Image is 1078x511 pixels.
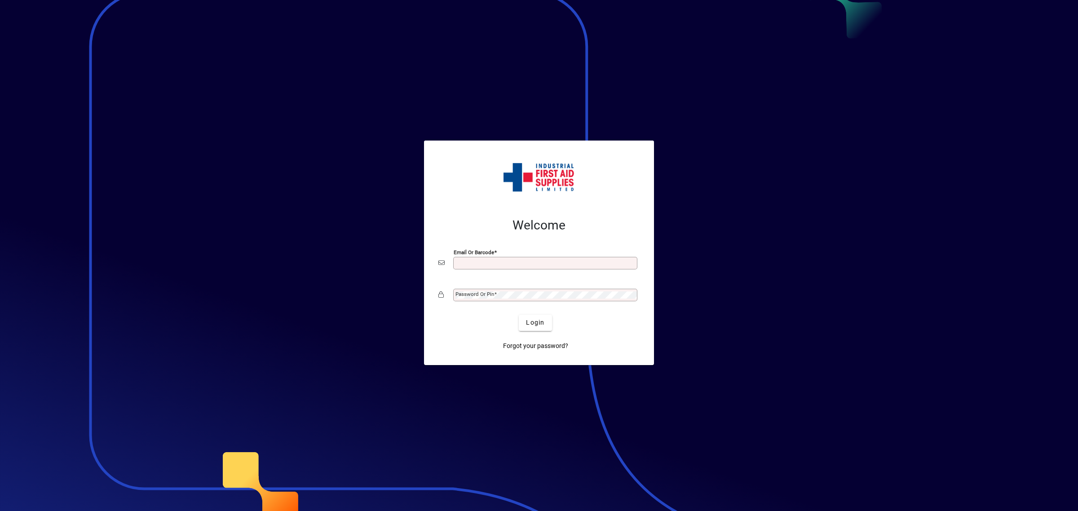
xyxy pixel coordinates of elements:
h2: Welcome [438,218,640,233]
mat-label: Password or Pin [455,291,494,297]
span: Forgot your password? [503,341,568,351]
a: Forgot your password? [499,338,572,354]
mat-label: Email or Barcode [454,249,494,255]
span: Login [526,318,544,327]
button: Login [519,315,552,331]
